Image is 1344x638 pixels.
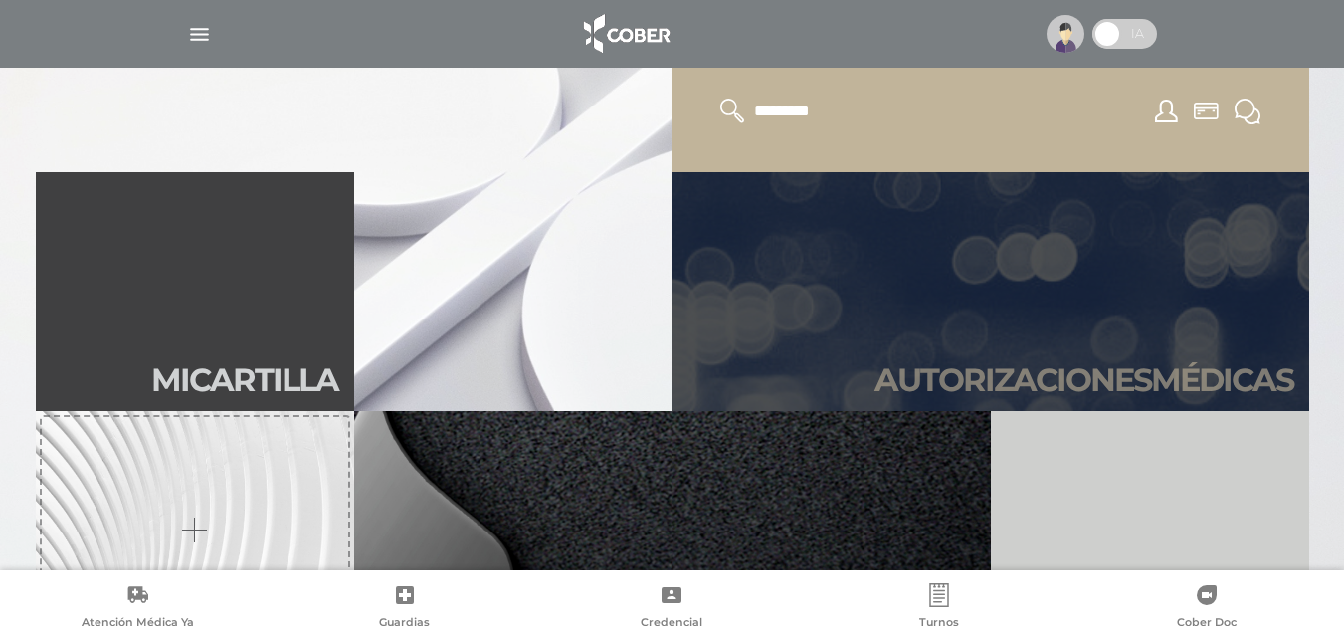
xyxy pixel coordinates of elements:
h2: Mi car tilla [151,361,338,399]
a: Atención Médica Ya [4,583,272,634]
a: Autorizacionesmédicas [672,172,1309,411]
span: Guardias [379,615,430,633]
a: Micartilla [36,172,354,411]
img: Cober_menu-lines-white.svg [187,22,212,47]
h2: Autori zaciones médicas [874,361,1293,399]
span: Cober Doc [1177,615,1237,633]
a: Cober Doc [1072,583,1340,634]
a: Credencial [538,583,806,634]
span: Turnos [919,615,959,633]
img: logo_cober_home-white.png [573,10,677,58]
span: Atención Médica Ya [82,615,194,633]
span: Credencial [641,615,702,633]
a: Guardias [272,583,539,634]
a: Turnos [806,583,1073,634]
img: profile-placeholder.svg [1047,15,1084,53]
